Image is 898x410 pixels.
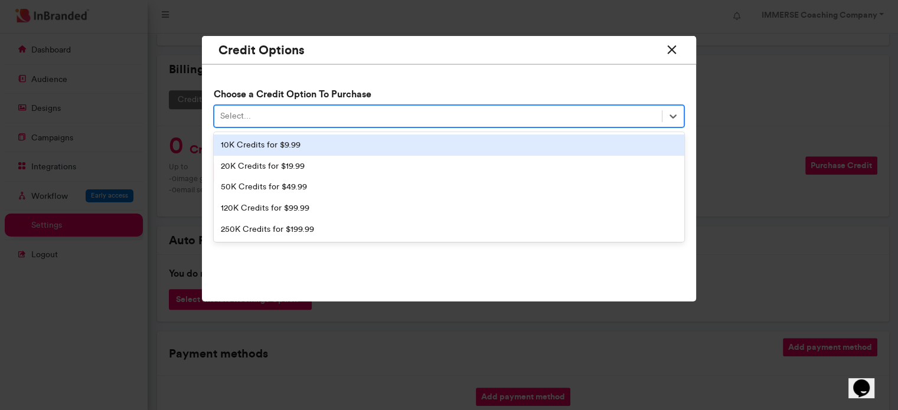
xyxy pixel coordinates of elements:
[848,363,886,398] iframe: chat widget
[218,42,305,57] h4: Credit Options
[214,176,684,198] div: 50K Credits for $49.99
[214,135,684,156] div: 10K Credits for $9.99
[214,87,371,100] label: Choose a Credit Option To Purchase
[214,198,684,219] div: 120K Credits for $99.99
[220,110,251,122] div: Select...
[214,219,684,240] div: 250K Credits for $199.99
[214,156,684,177] div: 20K Credits for $19.99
